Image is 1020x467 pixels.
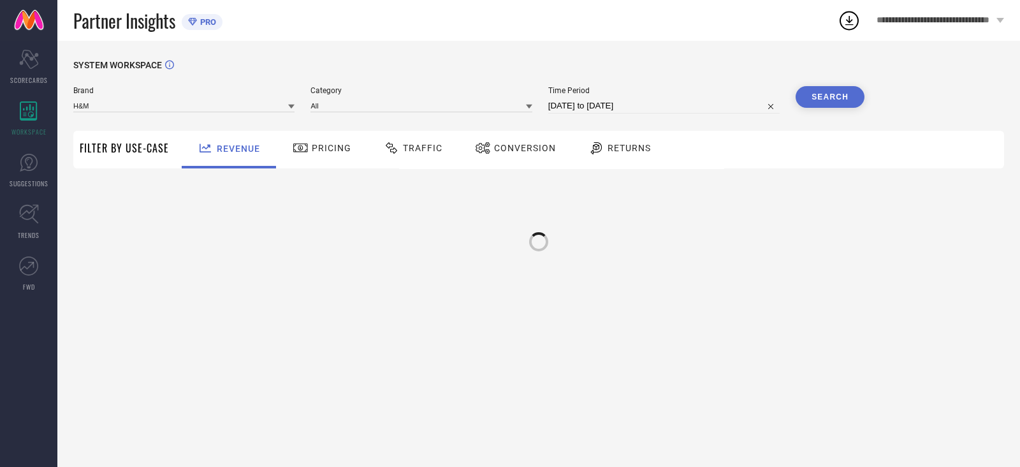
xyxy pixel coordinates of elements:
span: Revenue [217,144,260,154]
span: Pricing [312,143,351,153]
span: TRENDS [18,230,40,240]
div: Open download list [838,9,861,32]
input: Select time period [548,98,780,114]
span: SUGGESTIONS [10,179,48,188]
span: Brand [73,86,295,95]
span: Time Period [548,86,780,95]
span: SYSTEM WORKSPACE [73,60,162,70]
span: SCORECARDS [10,75,48,85]
span: Partner Insights [73,8,175,34]
span: Filter By Use-Case [80,140,169,156]
span: WORKSPACE [11,127,47,137]
span: Traffic [403,143,442,153]
span: Conversion [494,143,556,153]
span: PRO [197,17,216,27]
button: Search [796,86,864,108]
span: Category [310,86,532,95]
span: FWD [23,282,35,292]
span: Returns [608,143,651,153]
